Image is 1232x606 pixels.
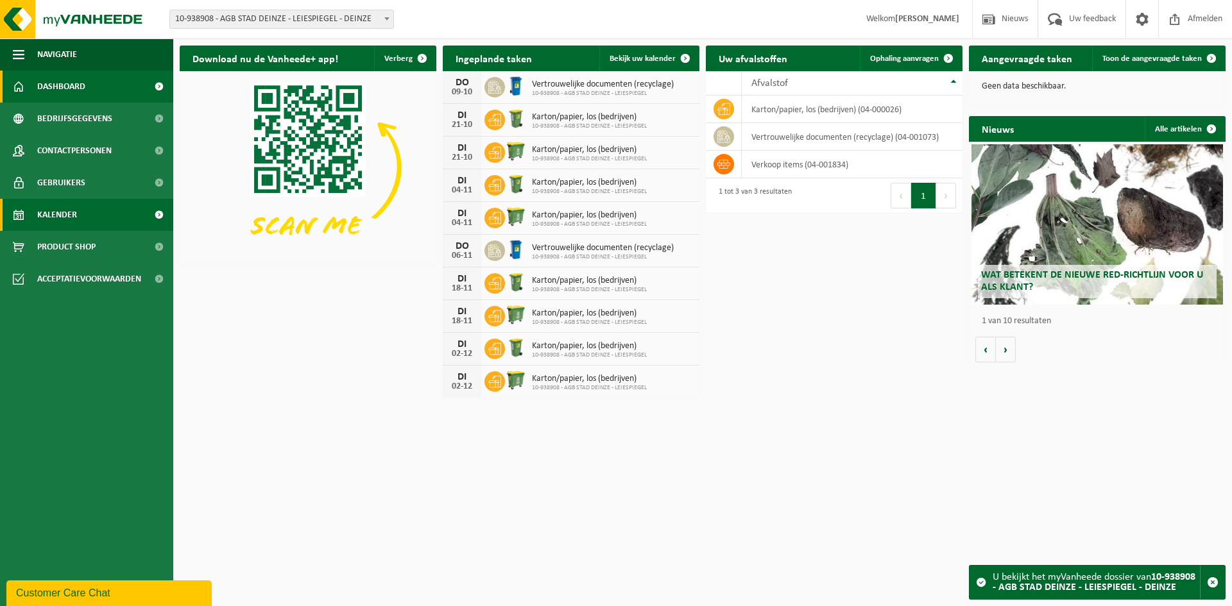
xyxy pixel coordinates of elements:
[505,337,527,358] img: WB-0240-HPE-GN-51
[449,176,475,186] div: DI
[449,339,475,349] div: DI
[443,46,545,71] h2: Ingeplande taken
[996,337,1016,362] button: Volgende
[449,317,475,326] div: 18-11
[706,46,800,71] h2: Uw afvalstoffen
[993,572,1195,593] strong: 10-938908 - AGB STAD DEINZE - LEIESPIEGEL - DEINZE
[975,337,996,362] button: Vorige
[384,55,413,63] span: Verberg
[742,123,963,151] td: vertrouwelijke documenten (recyclage) (04-001073)
[599,46,698,71] a: Bekijk uw kalender
[180,46,351,71] h2: Download nu de Vanheede+ app!
[1092,46,1224,71] a: Toon de aangevraagde taken
[449,186,475,195] div: 04-11
[532,80,674,90] span: Vertrouwelijke documenten (recyclage)
[374,46,435,71] button: Verberg
[37,199,77,231] span: Kalender
[870,55,939,63] span: Ophaling aanvragen
[532,112,647,122] span: Karton/papier, los (bedrijven)
[505,173,527,195] img: WB-0240-HPE-GN-51
[449,372,475,382] div: DI
[982,82,1213,91] p: Geen data beschikbaar.
[505,239,527,260] img: WB-0240-HPE-BE-09
[532,188,647,196] span: 10-938908 - AGB STAD DEINZE - LEIESPIEGEL
[1145,116,1224,142] a: Alle artikelen
[449,208,475,219] div: DI
[449,241,475,251] div: DO
[532,243,674,253] span: Vertrouwelijke documenten (recyclage)
[751,78,788,88] span: Afvalstof
[969,46,1085,71] h2: Aangevraagde taken
[911,183,936,208] button: 1
[532,90,674,97] span: 10-938908 - AGB STAD DEINZE - LEIESPIEGEL
[505,271,527,293] img: WB-0240-HPE-GN-51
[532,155,647,163] span: 10-938908 - AGB STAD DEINZE - LEIESPIEGEL
[449,88,475,97] div: 09-10
[936,183,956,208] button: Next
[532,374,647,384] span: Karton/papier, los (bedrijven)
[532,210,647,221] span: Karton/papier, los (bedrijven)
[449,284,475,293] div: 18-11
[969,116,1027,141] h2: Nieuws
[449,219,475,228] div: 04-11
[1102,55,1202,63] span: Toon de aangevraagde taken
[742,151,963,178] td: verkoop items (04-001834)
[981,270,1203,292] span: Wat betekent de nieuwe RED-richtlijn voor u als klant?
[180,71,436,264] img: Download de VHEPlus App
[449,307,475,317] div: DI
[6,578,214,606] iframe: chat widget
[449,382,475,391] div: 02-12
[891,183,911,208] button: Previous
[532,308,647,319] span: Karton/papier, los (bedrijven)
[532,122,647,130] span: 10-938908 - AGB STAD DEINZE - LEIESPIEGEL
[449,153,475,162] div: 21-10
[532,221,647,228] span: 10-938908 - AGB STAD DEINZE - LEIESPIEGEL
[532,145,647,155] span: Karton/papier, los (bedrijven)
[532,351,647,359] span: 10-938908 - AGB STAD DEINZE - LEIESPIEGEL
[37,38,77,71] span: Navigatie
[449,121,475,130] div: 21-10
[449,349,475,358] div: 02-12
[505,75,527,97] img: WB-0240-HPE-BE-09
[37,263,141,295] span: Acceptatievoorwaarden
[37,71,85,103] span: Dashboard
[860,46,961,71] a: Ophaling aanvragen
[37,167,85,199] span: Gebruikers
[449,143,475,153] div: DI
[532,253,674,261] span: 10-938908 - AGB STAD DEINZE - LEIESPIEGEL
[712,181,792,210] div: 1 tot 3 van 3 resultaten
[37,135,112,167] span: Contactpersonen
[505,206,527,228] img: WB-0770-HPE-GN-51
[170,10,393,28] span: 10-938908 - AGB STAD DEINZE - LEIESPIEGEL - DEINZE
[449,110,475,121] div: DI
[895,14,959,24] strong: [PERSON_NAME]
[505,304,527,326] img: WB-0770-HPE-GN-51
[971,144,1223,305] a: Wat betekent de nieuwe RED-richtlijn voor u als klant?
[449,78,475,88] div: DO
[532,286,647,294] span: 10-938908 - AGB STAD DEINZE - LEIESPIEGEL
[532,276,647,286] span: Karton/papier, los (bedrijven)
[505,369,527,391] img: WB-0770-HPE-GN-51
[610,55,676,63] span: Bekijk uw kalender
[449,274,475,284] div: DI
[532,178,647,188] span: Karton/papier, los (bedrijven)
[532,319,647,326] span: 10-938908 - AGB STAD DEINZE - LEIESPIEGEL
[532,341,647,351] span: Karton/papier, los (bedrijven)
[37,103,112,135] span: Bedrijfsgegevens
[532,384,647,392] span: 10-938908 - AGB STAD DEINZE - LEIESPIEGEL
[505,140,527,162] img: WB-0770-HPE-GN-51
[993,566,1200,599] div: U bekijkt het myVanheede dossier van
[37,231,96,263] span: Product Shop
[742,96,963,123] td: karton/papier, los (bedrijven) (04-000026)
[169,10,394,29] span: 10-938908 - AGB STAD DEINZE - LEIESPIEGEL - DEINZE
[982,317,1219,326] p: 1 van 10 resultaten
[505,108,527,130] img: WB-0240-HPE-GN-51
[449,251,475,260] div: 06-11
